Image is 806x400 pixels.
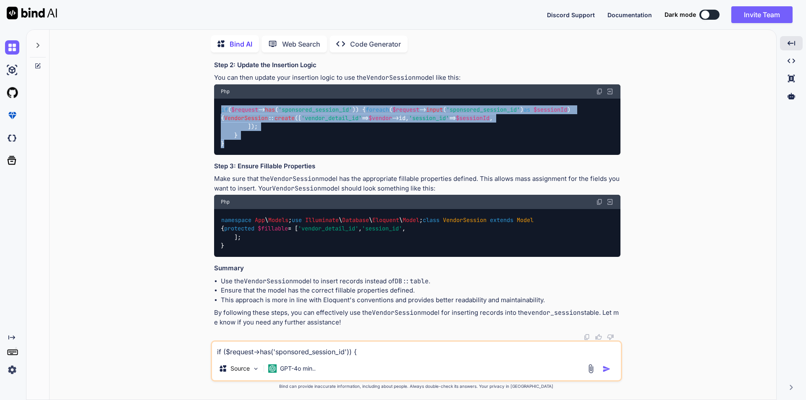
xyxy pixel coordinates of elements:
span: 'vendor_detail_id' [301,114,362,122]
span: 'sponsored_session_id' [446,106,520,113]
span: create [275,114,295,122]
span: Php [221,88,230,95]
img: icon [602,365,611,373]
code: VendorSession [366,73,416,82]
img: attachment [586,364,596,374]
img: darkCloudIdeIcon [5,131,19,145]
span: $request [231,106,258,113]
code: VendorSession [372,308,421,317]
li: Ensure that the model has the correct fillable properties defined. [221,286,620,295]
p: Make sure that the model has the appropriate fillable properties defined. This allows mass assign... [214,174,620,193]
p: Bind AI [230,39,252,49]
span: $request [393,106,419,113]
span: $vendor [369,114,392,122]
p: Bind can provide inaccurate information, including about people. Always double-check its answers.... [211,383,622,390]
span: input [426,106,443,113]
span: foreach [366,106,389,113]
img: settings [5,363,19,377]
span: protected [224,225,254,233]
h3: Step 2: Update the Insertion Logic [214,60,620,70]
p: Source [230,364,250,373]
span: 'session_id' [362,225,402,233]
img: copy [584,334,590,340]
code: VendorSession [244,277,293,285]
code: DB::table [395,277,429,285]
code: \ ; \ \ \ ; { = [ , , ]; } [221,216,534,250]
img: Open in Browser [606,88,614,95]
p: GPT-4o min.. [280,364,316,373]
h3: Summary [214,264,620,273]
span: Models [268,216,288,224]
span: VendorSession [224,114,268,122]
span: $sessionId [456,114,489,122]
img: like [595,334,602,340]
span: as [523,106,530,113]
p: You can then update your insertion logic to use the model like this: [214,73,620,83]
code: vendor_sessions [528,308,584,317]
span: namespace [221,216,251,224]
img: Bind AI [7,7,57,19]
img: GPT-4o mini [268,364,277,373]
img: Open in Browser [606,198,614,206]
span: class [423,216,440,224]
p: Web Search [282,39,320,49]
span: Documentation [607,11,652,18]
code: VendorSession [272,184,321,193]
img: copy [596,88,603,95]
span: App [255,216,265,224]
span: Illuminate [305,216,339,224]
code: VendorSession [270,175,319,183]
span: $fillable [258,225,288,233]
p: Code Generator [350,39,401,49]
img: premium [5,108,19,123]
li: Use the model to insert records instead of . [221,277,620,286]
img: chat [5,40,19,55]
button: Invite Team [731,6,793,23]
button: Documentation [607,10,652,19]
span: Php [221,199,230,205]
h3: Step 3: Ensure Fillable Properties [214,162,620,171]
span: Model [517,216,534,224]
span: Model [403,216,419,224]
span: Dark mode [665,10,696,19]
button: Discord Support [547,10,595,19]
li: This approach is more in line with Eloquent's conventions and provides better readability and mai... [221,295,620,305]
span: Database [342,216,369,224]
img: githubLight [5,86,19,100]
span: if [221,106,228,113]
p: By following these steps, you can effectively use the model for inserting records into the table.... [214,308,620,327]
img: copy [596,199,603,205]
span: use [292,216,302,224]
img: Pick Models [252,365,259,372]
span: $sessionId [534,106,567,113]
span: VendorSession [443,216,487,224]
span: has [265,106,275,113]
img: dislike [607,334,614,340]
span: 'session_id' [409,114,449,122]
img: ai-studio [5,63,19,77]
span: 'vendor_detail_id' [298,225,359,233]
span: Discord Support [547,11,595,18]
code: ( -> ( )) { ( -> ( ) ) { :: ([ => ->id, => , ]); } } [221,105,574,148]
span: 'sponsored_session_id' [278,106,352,113]
span: extends [490,216,513,224]
span: Eloquent [372,216,399,224]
